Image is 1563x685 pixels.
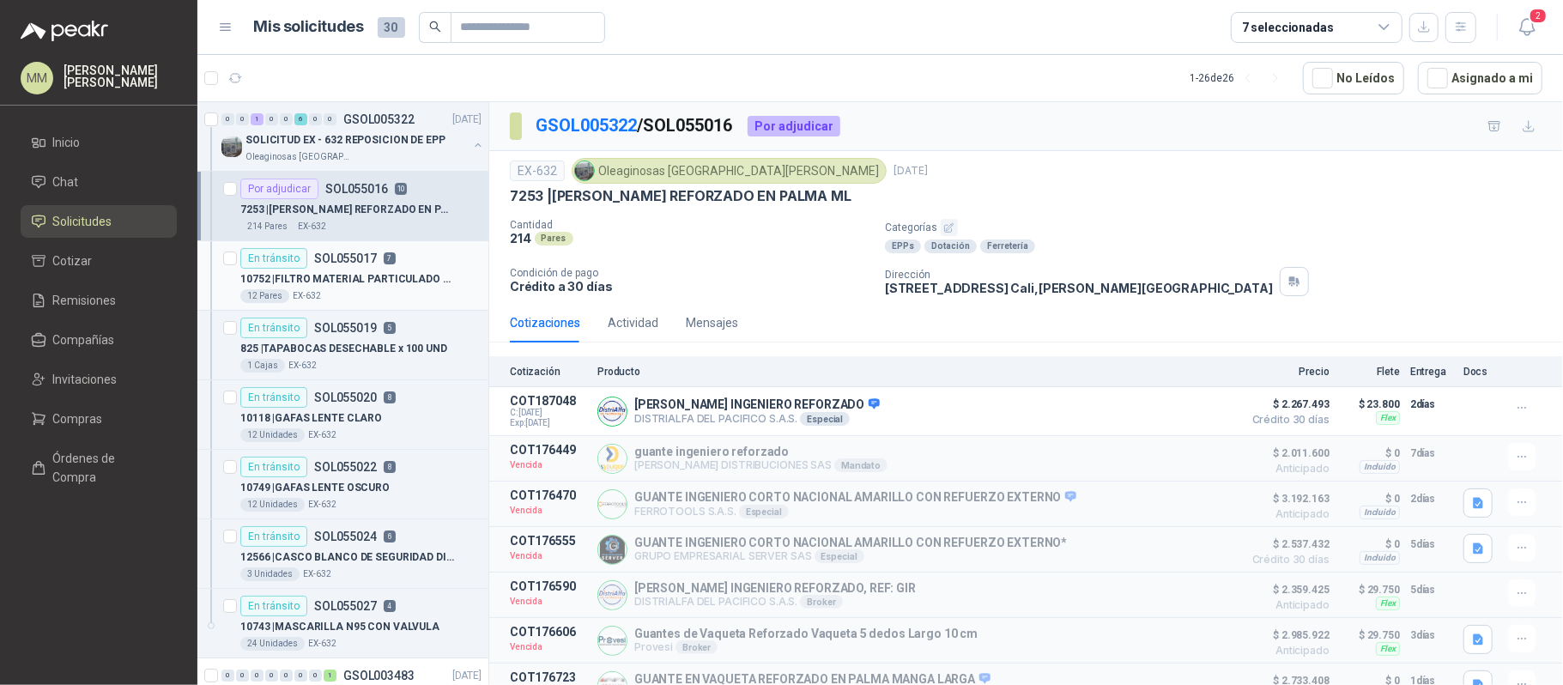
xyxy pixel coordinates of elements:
[1410,534,1453,555] p: 5 días
[924,239,977,253] div: Dotación
[748,116,840,136] div: Por adjudicar
[53,291,117,310] span: Remisiones
[21,62,53,94] div: MM
[309,113,322,125] div: 0
[308,498,336,512] p: EX-632
[598,627,627,655] img: Company Logo
[294,113,307,125] div: 6
[536,115,637,136] a: GSOL005322
[634,549,1067,563] p: GRUPO EMPRESARIAL SERVER SAS
[240,220,294,233] div: 214 Pares
[1340,579,1400,600] p: $ 29.750
[575,161,594,180] img: Company Logo
[1244,488,1330,509] span: $ 3.192.163
[53,409,103,428] span: Compras
[634,627,978,640] p: Guantes de Vaqueta Reforzado Vaqueta 5 dedos Largo 10 cm
[510,408,587,418] span: C: [DATE]
[1376,411,1400,425] div: Flex
[535,232,573,246] div: Pares
[384,461,396,473] p: 8
[21,442,177,494] a: Órdenes de Compra
[343,113,415,125] p: GSOL005322
[240,179,318,199] div: Por adjudicar
[1360,460,1400,474] div: Incluido
[21,245,177,277] a: Cotizar
[221,113,234,125] div: 0
[510,366,587,378] p: Cotización
[1410,443,1453,464] p: 7 días
[21,166,177,198] a: Chat
[21,284,177,317] a: Remisiones
[240,526,307,547] div: En tránsito
[1340,534,1400,555] p: $ 0
[598,581,627,609] img: Company Logo
[240,248,307,269] div: En tránsito
[894,163,928,179] p: [DATE]
[510,579,587,593] p: COT176590
[314,530,377,543] p: SOL055024
[314,461,377,473] p: SOL055022
[240,410,382,427] p: 10118 | GAFAS LENTE CLARO
[240,428,305,442] div: 12 Unidades
[384,600,396,612] p: 4
[1376,642,1400,656] div: Flex
[634,412,880,426] p: DISTRIALFA DEL PACIFICO S.A.S.
[634,445,888,458] p: guante ingeniero reforzado
[21,21,108,41] img: Logo peakr
[265,670,278,682] div: 0
[1244,394,1330,415] span: $ 2.267.493
[1244,579,1330,600] span: $ 2.359.425
[240,637,305,651] div: 24 Unidades
[324,670,336,682] div: 1
[314,600,377,612] p: SOL055027
[834,458,888,472] div: Mandato
[197,589,488,658] a: En tránsitoSOL055027410743 |MASCARILLA N95 CON VALVULA24 UnidadesEX-632
[384,391,396,403] p: 8
[53,212,112,231] span: Solicitudes
[240,457,307,477] div: En tránsito
[1410,488,1453,509] p: 2 días
[510,593,587,610] p: Vencida
[245,150,354,164] p: Oleaginosas [GEOGRAPHIC_DATA][PERSON_NAME]
[265,113,278,125] div: 0
[236,670,249,682] div: 0
[240,289,289,303] div: 12 Pares
[598,397,627,426] img: Company Logo
[510,313,580,332] div: Cotizaciones
[1303,62,1404,94] button: No Leídos
[634,458,888,472] p: [PERSON_NAME] DISTRIBUCIONES SAS
[572,158,887,184] div: Oleaginosas [GEOGRAPHIC_DATA][PERSON_NAME]
[197,241,488,311] a: En tránsitoSOL055017710752 |FILTRO MATERIAL PARTICULADO 3M 209712 ParesEX-632
[1244,555,1330,565] span: Crédito 30 días
[634,490,1076,506] p: GUANTE INGENIERO CORTO NACIONAL AMARILLO CON REFUERZO EXTERNO
[510,219,871,231] p: Cantidad
[815,549,864,563] div: Especial
[240,271,454,288] p: 10752 | FILTRO MATERIAL PARTICULADO 3M 2097
[634,397,880,413] p: [PERSON_NAME] INGENIERO REFORZADO
[1244,646,1330,656] span: Anticipado
[1244,443,1330,464] span: $ 2.011.600
[240,387,307,408] div: En tránsito
[221,109,485,164] a: 0 0 1 0 0 6 0 0 GSOL005322[DATE] Company LogoSOLICITUD EX - 632 REPOSICION DE EPPOleaginosas [GEO...
[598,536,627,564] img: Company Logo
[510,488,587,502] p: COT176470
[64,64,177,88] p: [PERSON_NAME] [PERSON_NAME]
[634,536,1067,549] p: GUANTE INGENIERO CORTO NACIONAL AMARILLO CON REFUERZO EXTERNO*
[675,640,718,654] div: Broker
[598,445,627,473] img: Company Logo
[1242,18,1334,37] div: 7 seleccionadas
[197,311,488,380] a: En tránsitoSOL0550195825 |TAPABOCAS DESECHABLE x 100 UND1 CajasEX-632
[510,187,851,205] p: 7253 | [PERSON_NAME] REFORZADO EN PALMA ML
[251,113,264,125] div: 1
[1410,394,1453,415] p: 2 días
[293,289,321,303] p: EX-632
[800,412,850,426] div: Especial
[308,637,336,651] p: EX-632
[21,126,177,159] a: Inicio
[510,394,587,408] p: COT187048
[298,220,326,233] p: EX-632
[510,418,587,428] span: Exp: [DATE]
[53,330,115,349] span: Compañías
[1244,415,1330,425] span: Crédito 30 días
[294,670,307,682] div: 0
